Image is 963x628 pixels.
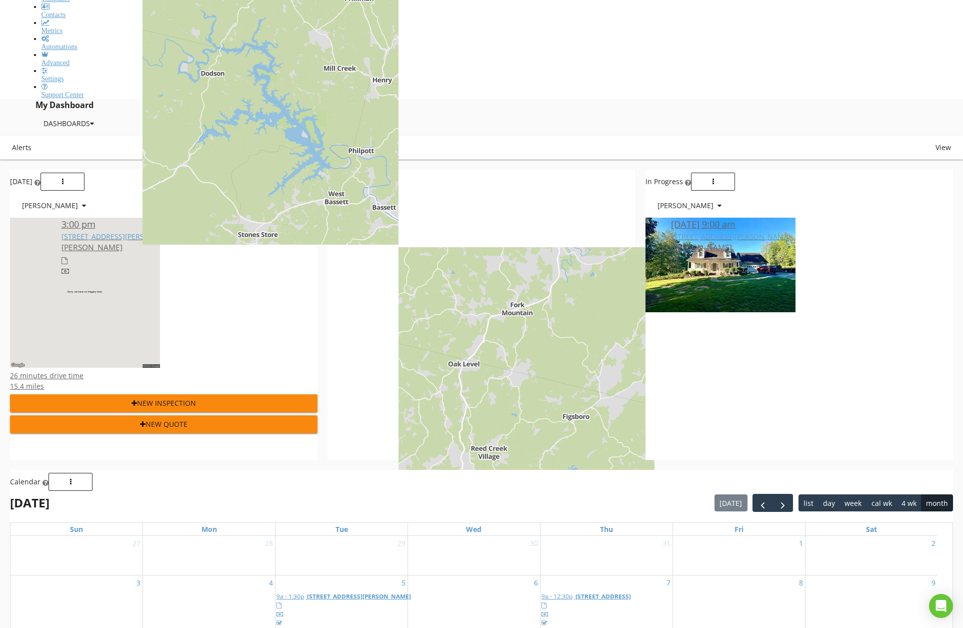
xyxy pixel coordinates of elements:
a: Monday [199,523,219,535]
a: Advanced [41,51,934,67]
a: Sunday [68,523,85,535]
a: Saturday [864,523,879,535]
a: 3:00 pm [STREET_ADDRESS][PERSON_NAME] [PERSON_NAME] 26 minutes drive time 15.4 miles [10,218,317,391]
a: Go to July 30, 2025 [528,536,540,550]
span: [DATE] [10,177,32,186]
td: Go to July 28, 2025 [143,536,275,575]
a: 9a - 12:30p [STREET_ADDRESS] [541,592,631,627]
div: 3:00 pm [61,218,292,231]
a: Go to August 8, 2025 [797,575,805,590]
a: [STREET_ADDRESS][PERSON_NAME] [671,232,790,241]
div: Advanced [41,59,934,67]
span: View [935,143,951,152]
img: 9343862%2Fcover_photos%2FTAC4iP9tM8CYUUgnh41u%2Fsmall.jpg [645,218,795,312]
a: Support Center [41,83,934,99]
td: Go to July 30, 2025 [408,536,540,575]
button: 4 wk [896,494,921,511]
td: Go to August 1, 2025 [672,536,805,575]
a: Contacts [41,3,934,19]
a: Automations (Basic) [41,35,934,51]
a: Go to August 5, 2025 [399,575,407,590]
div: Contacts [41,11,934,19]
span: 9a - 12:30p [541,592,572,600]
button: cal wk [866,494,896,511]
div: Settings [41,75,934,83]
img: streetview [10,218,160,368]
h2: [DATE] [10,494,49,512]
span: Calendar [10,477,40,486]
button: Dashboards [35,115,102,133]
button: day [818,494,840,511]
a: 9a - 1:30p [STREET_ADDRESS][PERSON_NAME] [276,592,411,627]
a: Go to July 31, 2025 [660,536,672,550]
a: Go to July 29, 2025 [395,536,407,550]
div: [PERSON_NAME] [22,200,86,211]
a: [STREET_ADDRESS][PERSON_NAME] [61,232,181,241]
span: [PERSON_NAME] [61,242,122,253]
a: Settings [41,67,934,83]
a: [DATE] 9:00 am [STREET_ADDRESS][PERSON_NAME] [PERSON_NAME] [645,218,953,315]
span: 9a - 1:30p [276,592,304,600]
button: Next month [772,494,793,512]
div: Support Center [41,91,934,99]
td: Go to July 31, 2025 [540,536,672,575]
div: Dashboards [43,118,94,129]
div: Metrics [41,27,934,35]
button: [PERSON_NAME] [14,197,94,215]
a: Go to August 7, 2025 [664,575,672,590]
a: Go to August 6, 2025 [532,575,540,590]
a: Go to August 3, 2025 [134,575,142,590]
div: Alerts [12,142,935,153]
span: [STREET_ADDRESS] [575,592,631,600]
div: [PERSON_NAME] [657,200,721,211]
a: Metrics [41,19,934,35]
span: My Dashboard [35,100,93,111]
button: week [839,494,866,511]
div: [DATE] 9:00 am [671,218,927,231]
td: Go to July 27, 2025 [10,536,143,575]
a: Go to July 28, 2025 [263,536,275,550]
a: Tuesday [333,523,350,535]
span: [STREET_ADDRESS][PERSON_NAME] [307,592,411,600]
button: [PERSON_NAME] [649,197,729,215]
a: Go to August 4, 2025 [267,575,275,590]
span: In Progress [645,177,683,186]
a: Go to August 1, 2025 [797,536,805,550]
a: Friday [732,523,745,535]
button: month [921,494,953,511]
span: [PERSON_NAME] [671,242,732,253]
a: Go to August 9, 2025 [929,575,937,590]
div: Automations [41,43,934,51]
div: Open Intercom Messenger [929,594,953,618]
td: Go to July 29, 2025 [275,536,408,575]
button: list [798,494,818,511]
td: Go to August 2, 2025 [805,536,937,575]
a: Wednesday [464,523,483,535]
a: Go to July 27, 2025 [130,536,142,550]
button: [DATE] [714,494,747,511]
button: Previous month [752,494,773,512]
a: Thursday [598,523,615,535]
a: Go to August 2, 2025 [929,536,937,550]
